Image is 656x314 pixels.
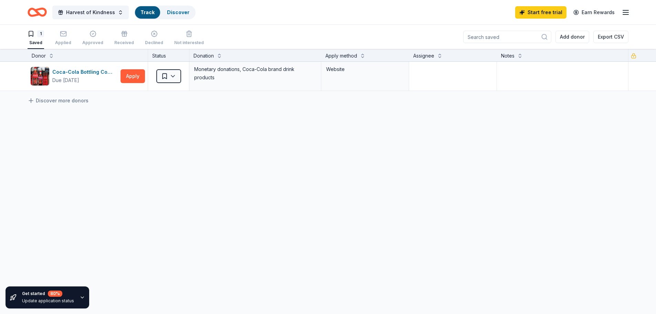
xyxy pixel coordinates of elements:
[326,65,404,73] div: Website
[134,6,196,19] button: TrackDiscover
[325,52,357,60] div: Apply method
[55,40,71,45] div: Applied
[28,4,47,20] a: Home
[22,291,74,297] div: Get started
[413,52,434,60] div: Assignee
[114,40,134,45] div: Received
[501,52,514,60] div: Notes
[555,31,589,43] button: Add donor
[569,6,619,19] a: Earn Rewards
[515,6,566,19] a: Start free trial
[121,69,145,83] button: Apply
[145,40,163,45] div: Declined
[66,8,115,17] span: Harvest of Kindness
[22,298,74,304] div: Update application status
[28,97,88,105] a: Discover more donors
[167,9,189,15] a: Discover
[28,28,44,49] button: 1Saved
[28,40,44,45] div: Saved
[114,28,134,49] button: Received
[48,291,62,297] div: 80 %
[31,67,49,85] img: Image for Coca-Cola Bottling Company UNITED
[82,28,103,49] button: Approved
[82,40,103,45] div: Approved
[148,49,189,61] div: Status
[52,68,118,76] div: Coca-Cola Bottling Company UNITED
[140,9,155,15] a: Track
[52,6,129,19] button: Harvest of Kindness
[174,28,204,49] button: Not interested
[194,52,214,60] div: Donation
[174,40,204,45] div: Not interested
[145,28,163,49] button: Declined
[55,28,71,49] button: Applied
[593,31,628,43] button: Export CSV
[37,30,44,37] div: 1
[30,67,118,86] button: Image for Coca-Cola Bottling Company UNITEDCoca-Cola Bottling Company UNITEDDue [DATE]
[52,76,79,84] div: Due [DATE]
[194,64,317,82] div: Monetary donations, Coca-Cola brand drink products
[463,31,551,43] input: Search saved
[32,52,46,60] div: Donor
